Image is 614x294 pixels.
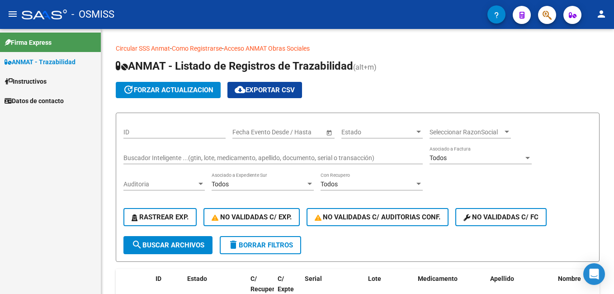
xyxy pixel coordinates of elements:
[430,128,503,136] span: Seleccionar RazonSocial
[116,43,600,53] p: - -
[132,241,204,249] span: Buscar Archivos
[341,128,415,136] span: Estado
[5,76,47,86] span: Instructivos
[220,236,301,254] button: Borrar Filtros
[212,180,229,188] span: Todos
[123,208,197,226] button: Rastrear Exp.
[430,154,447,161] span: Todos
[321,180,338,188] span: Todos
[463,213,538,221] span: No validadas c/ FC
[123,180,197,188] span: Auditoria
[71,5,114,24] span: - OSMISS
[132,213,189,221] span: Rastrear Exp.
[315,213,441,221] span: No Validadas c/ Auditorias Conf.
[455,208,547,226] button: No validadas c/ FC
[123,236,213,254] button: Buscar Archivos
[228,241,293,249] span: Borrar Filtros
[307,208,449,226] button: No Validadas c/ Auditorias Conf.
[187,275,207,282] span: Estado
[132,239,142,250] mat-icon: search
[583,263,605,285] div: Open Intercom Messenger
[305,275,322,282] span: Serial
[7,9,18,19] mat-icon: menu
[212,213,292,221] span: No Validadas c/ Exp.
[278,275,294,293] span: C/ Expte
[596,9,607,19] mat-icon: person
[250,275,278,293] span: C/ Recupero
[224,45,310,52] a: Acceso ANMAT Obras Sociales
[203,208,300,226] button: No Validadas c/ Exp.
[123,84,134,95] mat-icon: update
[116,45,170,52] a: Circular SSS Anmat
[368,275,381,282] span: Lote
[5,38,52,47] span: Firma Express
[324,128,334,137] button: Open calendar
[310,45,389,52] a: Documentacion trazabilidad
[418,275,458,282] span: Medicamento
[5,96,64,106] span: Datos de contacto
[235,84,246,95] mat-icon: cloud_download
[490,275,514,282] span: Apellido
[353,63,377,71] span: (alt+m)
[558,275,581,282] span: Nombre
[5,57,76,67] span: ANMAT - Trazabilidad
[123,86,213,94] span: forzar actualizacion
[228,239,239,250] mat-icon: delete
[116,60,353,72] span: ANMAT - Listado de Registros de Trazabilidad
[268,128,312,136] input: End date
[172,45,222,52] a: Como Registrarse
[116,82,221,98] button: forzar actualizacion
[232,128,260,136] input: Start date
[156,275,161,282] span: ID
[227,82,302,98] button: Exportar CSV
[235,86,295,94] span: Exportar CSV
